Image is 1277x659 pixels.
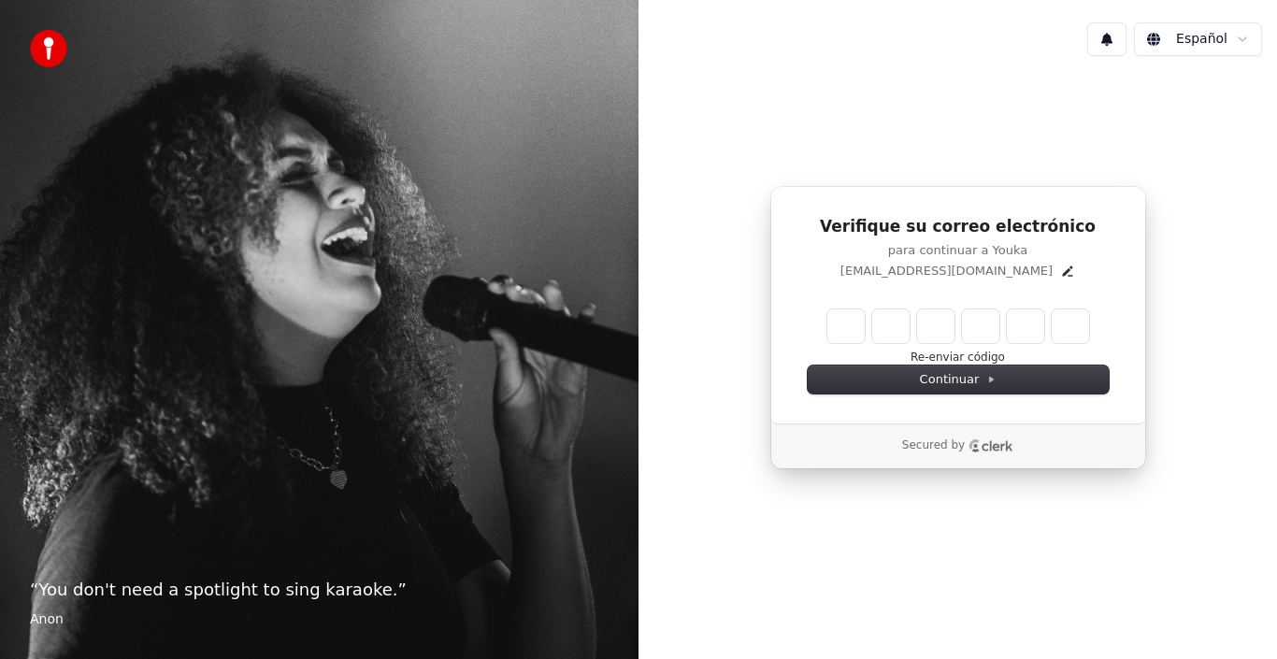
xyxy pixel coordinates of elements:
[30,30,67,67] img: youka
[808,216,1109,238] h1: Verifique su correo electrónico
[30,610,609,629] footer: Anon
[902,438,965,453] p: Secured by
[969,439,1013,452] a: Clerk logo
[920,371,997,388] span: Continuar
[911,351,1005,365] button: Re-enviar código
[808,242,1109,259] p: para continuar a Youka
[808,365,1109,394] button: Continuar
[1060,264,1075,279] button: Edit
[840,263,1053,279] p: [EMAIL_ADDRESS][DOMAIN_NAME]
[827,309,1089,343] input: Enter verification code
[30,577,609,603] p: “ You don't need a spotlight to sing karaoke. ”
